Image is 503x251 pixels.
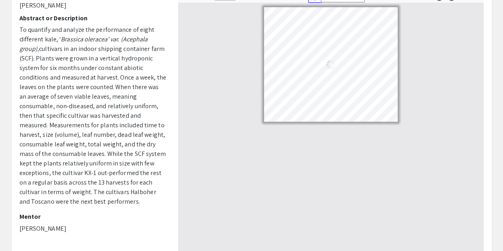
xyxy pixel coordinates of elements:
p: To quantify and analyze the performance of eight different kale, ‘ cultivars in an indoor shippin... [19,25,166,206]
h2: Mentor [19,213,166,220]
div: Page 1 [260,4,401,125]
iframe: Chat [6,215,34,245]
p: [PERSON_NAME] [19,1,166,10]
em: Brassica oleracea’ var. (Acephala group), [19,35,148,53]
p: [PERSON_NAME] [19,224,166,233]
h2: Abstract or Description [19,14,166,22]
